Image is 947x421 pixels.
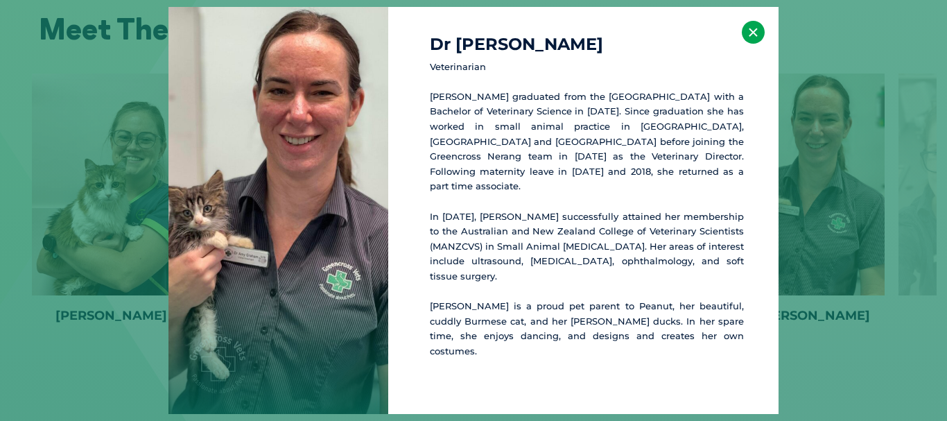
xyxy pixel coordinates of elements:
[430,89,744,194] p: [PERSON_NAME] graduated from the [GEOGRAPHIC_DATA] with a Bachelor of Veterinary Science in [DATE...
[742,21,765,44] button: ×
[430,36,744,53] h4: Dr [PERSON_NAME]
[430,299,744,359] p: [PERSON_NAME] is a proud pet parent to Peanut, her beautiful, cuddly Burmese cat, and her [PERSON...
[430,60,744,75] p: Veterinarian
[430,209,744,284] p: In [DATE], [PERSON_NAME] successfully attained her membership to the Australian and New Zealand C...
